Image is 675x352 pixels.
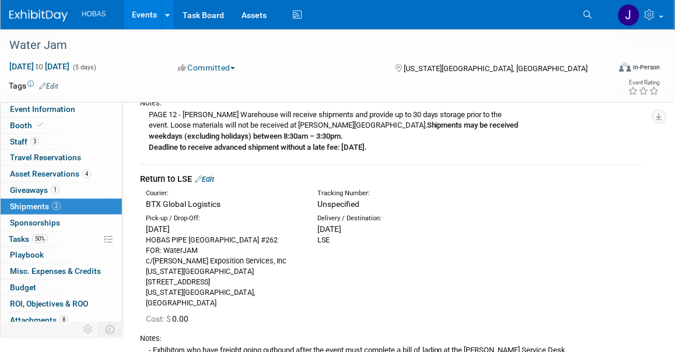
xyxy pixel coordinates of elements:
[10,218,60,227] span: Sponsorships
[146,214,300,224] div: Pick-up / Drop-Off:
[404,64,587,73] span: [US_STATE][GEOGRAPHIC_DATA], [GEOGRAPHIC_DATA]
[10,153,81,162] span: Travel Reservations
[10,283,36,292] span: Budget
[10,185,60,195] span: Giveaways
[32,234,48,243] span: 50%
[78,322,99,337] td: Personalize Event Tab Strip
[140,98,643,108] div: Notes:
[317,235,471,246] div: LSE
[140,174,643,186] div: Return to LSE
[559,61,660,78] div: Event Format
[1,247,122,263] a: Playbook
[10,137,39,146] span: Staff
[149,132,343,140] b: weekdays (excluding holidays) between 8:30am – 3:30pm.
[82,10,106,18] span: HOBAS
[1,199,122,214] a: Shipments2
[1,182,122,198] a: Giveaways1
[82,170,91,178] span: 4
[427,121,519,129] b: Shipments may be received
[1,134,122,150] a: Staff3
[1,150,122,166] a: Travel Reservations
[633,63,660,72] div: In-Person
[628,80,660,86] div: Event Rating
[146,189,300,199] div: Courier:
[146,235,300,309] div: HOBAS PIPE [GEOGRAPHIC_DATA] #262 FOR: WaterJAM c/[PERSON_NAME] Exposition Services, Inc [US_STAT...
[10,202,61,211] span: Shipments
[10,266,101,276] span: Misc. Expenses & Credits
[317,224,471,235] div: [DATE]
[10,104,75,114] span: Event Information
[1,263,122,279] a: Misc. Expenses & Credits
[1,231,122,247] a: Tasks50%
[34,62,45,71] span: to
[317,214,471,224] div: Delivery / Destination:
[39,82,58,90] a: Edit
[9,61,70,72] span: [DATE] [DATE]
[146,315,193,324] span: 0.00
[1,166,122,182] a: Asset Reservations4
[620,62,631,72] img: Format-Inperson.png
[60,315,68,324] span: 8
[317,189,515,199] div: Tracking Number:
[1,215,122,231] a: Sponsorships
[72,64,96,71] span: (5 days)
[317,200,359,209] span: Unspecified
[10,121,46,130] span: Booth
[140,334,643,344] div: Notes:
[37,122,43,128] i: Booth reservation complete
[1,101,122,117] a: Event Information
[149,143,367,152] b: Deadline to receive advanced shipment without a late fee: [DATE].
[174,62,240,73] button: Committed
[10,315,68,325] span: Attachments
[9,80,58,91] td: Tags
[9,10,68,22] img: ExhibitDay
[1,296,122,312] a: ROI, Objectives & ROO
[1,280,122,295] a: Budget
[10,299,88,308] span: ROI, Objectives & ROO
[140,108,643,153] div: PAGE 12 - [PERSON_NAME] Warehouse will receive shipments and provide up to 30 days storage prior ...
[618,4,640,26] img: Jennifer Jensen
[51,185,60,194] span: 1
[5,35,597,56] div: Water Jam
[146,224,300,235] div: [DATE]
[30,137,39,146] span: 3
[195,175,214,184] a: Edit
[9,234,48,244] span: Tasks
[1,312,122,328] a: Attachments8
[146,315,172,324] span: Cost: $
[1,118,122,133] a: Booth
[146,199,300,210] div: BTX Global Logistics
[10,250,44,259] span: Playbook
[52,202,61,210] span: 2
[10,169,91,178] span: Asset Reservations
[99,322,123,337] td: Toggle Event Tabs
